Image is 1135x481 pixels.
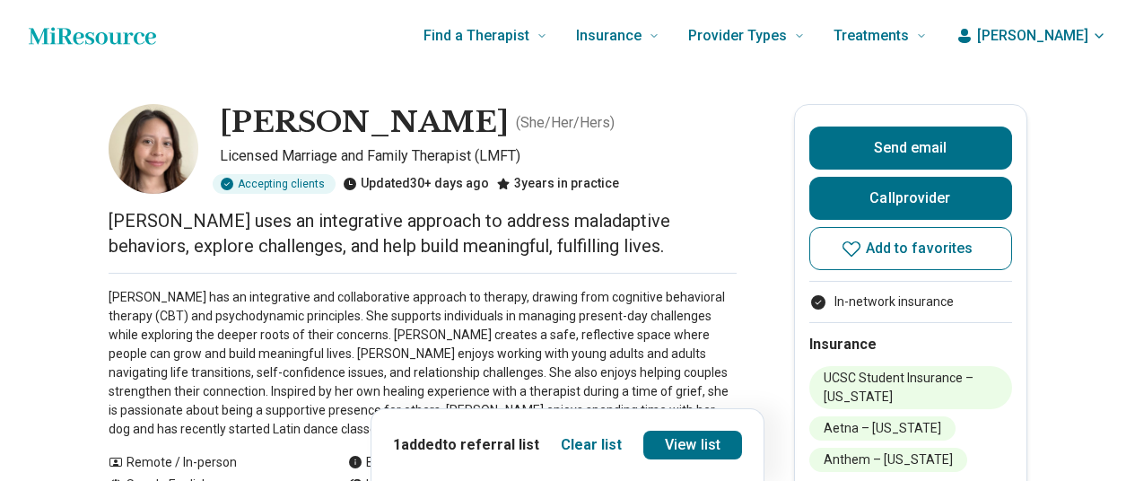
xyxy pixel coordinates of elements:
[516,112,615,134] p: ( She/Her/Hers )
[213,174,336,194] div: Accepting clients
[809,448,967,472] li: Anthem – [US_STATE]
[496,174,619,194] div: 3 years in practice
[561,434,622,456] button: Clear list
[343,174,489,194] div: Updated 30+ days ago
[393,434,539,456] p: 1 added
[809,293,1012,311] li: In-network insurance
[29,18,156,54] a: Home page
[643,431,742,459] a: View list
[809,177,1012,220] button: Callprovider
[866,241,973,256] span: Add to favorites
[442,436,539,453] span: to referral list
[109,288,737,439] p: [PERSON_NAME] has an integrative and collaborative approach to therapy, drawing from cognitive be...
[809,227,1012,270] button: Add to favorites
[834,23,909,48] span: Treatments
[956,25,1106,47] button: [PERSON_NAME]
[809,293,1012,311] ul: Payment options
[809,334,1012,355] h2: Insurance
[809,366,1012,409] li: UCSC Student Insurance – [US_STATE]
[809,416,956,441] li: Aetna – [US_STATE]
[220,104,509,142] h1: [PERSON_NAME]
[423,23,529,48] span: Find a Therapist
[809,127,1012,170] button: Send email
[109,208,737,258] p: [PERSON_NAME] uses an integrative approach to address maladaptive behaviors, explore challenges, ...
[109,104,198,194] img: Marisol Garcia Valente, Licensed Marriage and Family Therapist (LMFT)
[348,453,553,472] div: Emergency number not available
[109,453,312,472] div: Remote / In-person
[688,23,787,48] span: Provider Types
[977,25,1088,47] span: [PERSON_NAME]
[576,23,642,48] span: Insurance
[220,145,737,167] p: Licensed Marriage and Family Therapist (LMFT)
